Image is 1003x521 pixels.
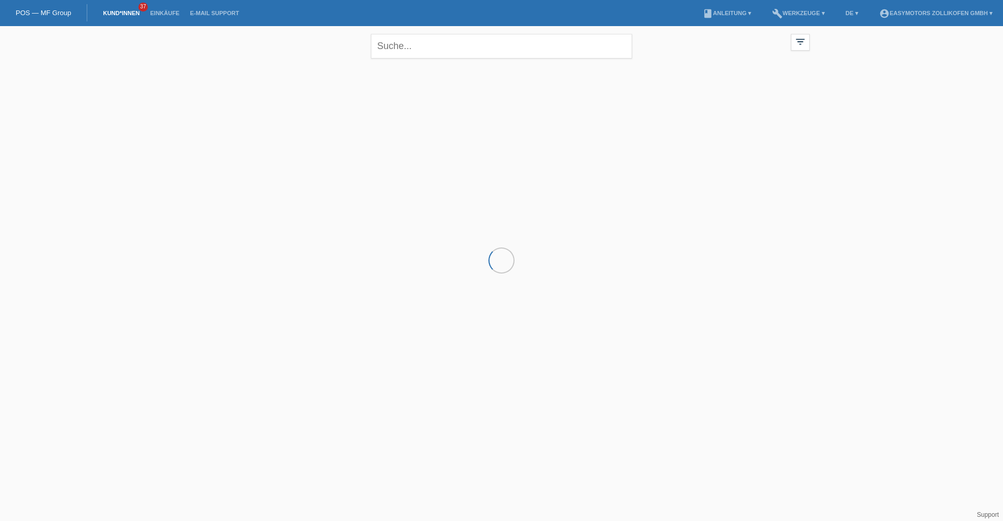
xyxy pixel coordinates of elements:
[145,10,184,16] a: Einkäufe
[16,9,71,17] a: POS — MF Group
[697,10,756,16] a: bookAnleitung ▾
[795,36,806,48] i: filter_list
[138,3,148,11] span: 37
[703,8,713,19] i: book
[767,10,830,16] a: buildWerkzeuge ▾
[841,10,864,16] a: DE ▾
[98,10,145,16] a: Kund*innen
[371,34,632,58] input: Suche...
[772,8,783,19] i: build
[879,8,890,19] i: account_circle
[977,511,999,518] a: Support
[185,10,244,16] a: E-Mail Support
[874,10,998,16] a: account_circleEasymotors Zollikofen GmbH ▾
